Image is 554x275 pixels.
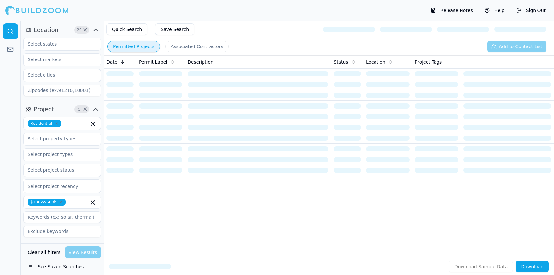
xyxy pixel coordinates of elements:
[23,25,101,35] button: Location20Clear Location filters
[481,5,508,16] button: Help
[106,23,147,35] button: Quick Search
[23,226,101,237] input: Exclude keywords
[23,85,101,96] input: Zipcodes (ex:91210,10001)
[24,69,92,81] input: Select cities
[34,25,58,34] span: Location
[188,59,214,65] span: Description
[427,5,476,16] button: Release Notes
[415,59,442,65] span: Project Tags
[155,23,194,35] button: Save Search
[516,261,549,272] button: Download
[83,28,88,32] span: Clear Location filters
[26,246,62,258] button: Clear all filters
[24,38,92,50] input: Select states
[24,54,92,65] input: Select markets
[24,133,92,145] input: Select property types
[34,105,54,114] span: Project
[107,41,160,52] button: Permitted Projects
[366,59,385,65] span: Location
[24,164,92,176] input: Select project status
[334,59,348,65] span: Status
[513,5,549,16] button: Sign Out
[83,108,88,111] span: Clear Project filters
[165,41,229,52] button: Associated Contractors
[23,261,101,272] button: See Saved Searches
[76,27,82,33] span: 20
[24,149,92,160] input: Select project types
[139,59,167,65] span: Permit Label
[28,199,66,206] span: $100k-$500k
[28,120,61,127] span: Residential
[106,59,117,65] span: Date
[23,211,101,223] input: Keywords (ex: solar, thermal)
[23,104,101,114] button: Project5Clear Project filters
[76,106,82,112] span: 5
